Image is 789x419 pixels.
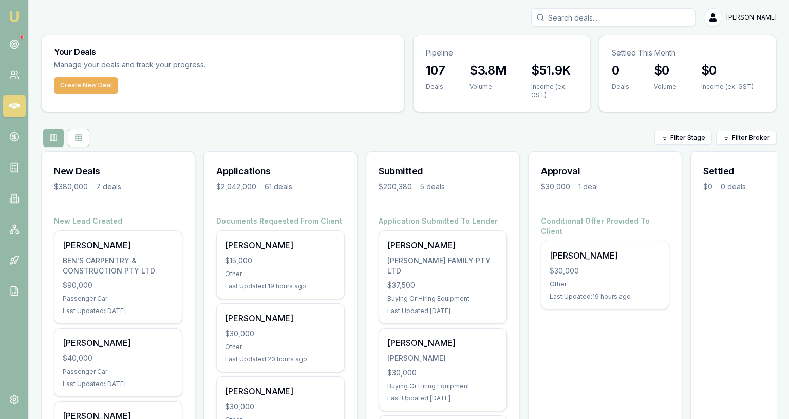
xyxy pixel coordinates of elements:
[63,353,174,363] div: $40,000
[550,249,661,262] div: [PERSON_NAME]
[550,293,661,301] div: Last Updated: 19 hours ago
[96,181,121,192] div: 7 deals
[54,48,392,56] h3: Your Deals
[63,307,174,315] div: Last Updated: [DATE]
[54,216,182,226] h4: New Lead Created
[63,239,174,251] div: [PERSON_NAME]
[701,83,754,91] div: Income (ex. GST)
[63,380,174,388] div: Last Updated: [DATE]
[225,402,336,412] div: $30,000
[469,62,506,79] h3: $3.8M
[63,256,174,276] div: BEN'S CARPENTRY & CONSTRUCTION PTY LTD
[225,256,336,266] div: $15,000
[379,216,507,226] h4: Application Submitted To Lender
[701,62,754,79] h3: $0
[469,83,506,91] div: Volume
[612,62,629,79] h3: 0
[426,48,578,58] p: Pipeline
[387,280,498,290] div: $37,500
[550,266,661,276] div: $30,000
[426,83,445,91] div: Deals
[63,280,174,290] div: $90,000
[216,164,345,178] h3: Applications
[387,307,498,315] div: Last Updated: [DATE]
[550,280,661,288] div: Other
[54,164,182,178] h3: New Deals
[216,181,256,192] div: $2,042,000
[541,181,570,192] div: $30,000
[654,62,677,79] h3: $0
[578,181,598,192] div: 1 deal
[654,131,712,145] button: Filter Stage
[420,181,445,192] div: 5 deals
[54,77,118,94] button: Create New Deal
[387,256,498,276] div: [PERSON_NAME] FAMILY PTY LTD
[379,164,507,178] h3: Submitted
[387,295,498,303] div: Buying Or Hiring Equipment
[612,48,764,58] p: Settled This Month
[387,382,498,390] div: Buying Or Hiring Equipment
[54,59,317,71] p: Manage your deals and track your progress.
[541,164,669,178] h3: Approval
[531,62,578,79] h3: $51.9K
[387,239,498,251] div: [PERSON_NAME]
[387,368,498,378] div: $30,000
[531,83,578,99] div: Income (ex. GST)
[265,181,292,192] div: 61 deals
[225,355,336,363] div: Last Updated: 20 hours ago
[216,216,345,226] h4: Documents Requested From Client
[379,181,412,192] div: $200,380
[54,181,88,192] div: $380,000
[426,62,445,79] h3: 107
[63,337,174,349] div: [PERSON_NAME]
[8,10,21,23] img: emu-icon-u.png
[732,134,770,142] span: Filter Broker
[654,83,677,91] div: Volume
[531,8,696,27] input: Search deals
[225,312,336,324] div: [PERSON_NAME]
[541,216,669,236] h4: Conditional Offer Provided To Client
[225,343,336,351] div: Other
[225,239,336,251] div: [PERSON_NAME]
[225,385,336,397] div: [PERSON_NAME]
[726,13,777,22] span: [PERSON_NAME]
[225,329,336,339] div: $30,000
[670,134,705,142] span: Filter Stage
[612,83,629,91] div: Deals
[703,181,712,192] div: $0
[63,295,174,303] div: Passenger Car
[721,181,746,192] div: 0 deals
[387,337,498,349] div: [PERSON_NAME]
[716,131,777,145] button: Filter Broker
[225,270,336,278] div: Other
[387,353,498,363] div: [PERSON_NAME]
[63,368,174,376] div: Passenger Car
[225,282,336,290] div: Last Updated: 19 hours ago
[387,394,498,403] div: Last Updated: [DATE]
